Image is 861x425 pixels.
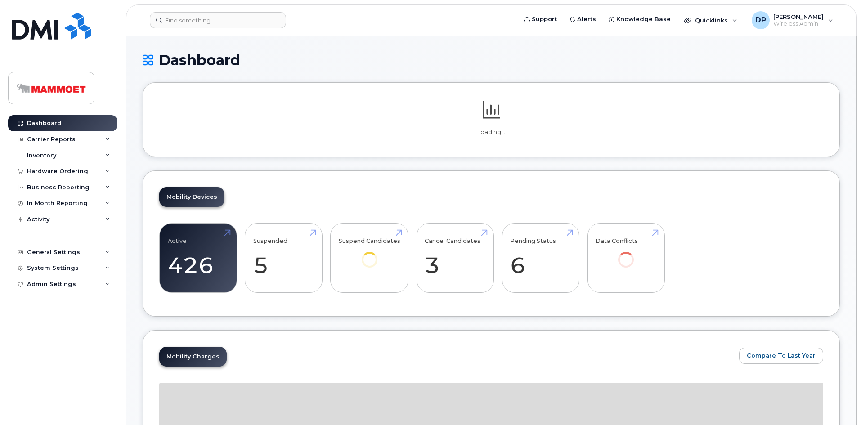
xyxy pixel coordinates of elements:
a: Pending Status 6 [510,228,571,288]
a: Mobility Charges [159,347,227,367]
a: Suspend Candidates [339,228,400,280]
a: Active 426 [168,228,229,288]
h1: Dashboard [143,52,840,68]
a: Mobility Devices [159,187,224,207]
span: Compare To Last Year [747,351,816,360]
a: Data Conflicts [596,228,656,280]
p: Loading... [159,128,823,136]
button: Compare To Last Year [739,348,823,364]
a: Suspended 5 [253,228,314,288]
a: Cancel Candidates 3 [425,228,485,288]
